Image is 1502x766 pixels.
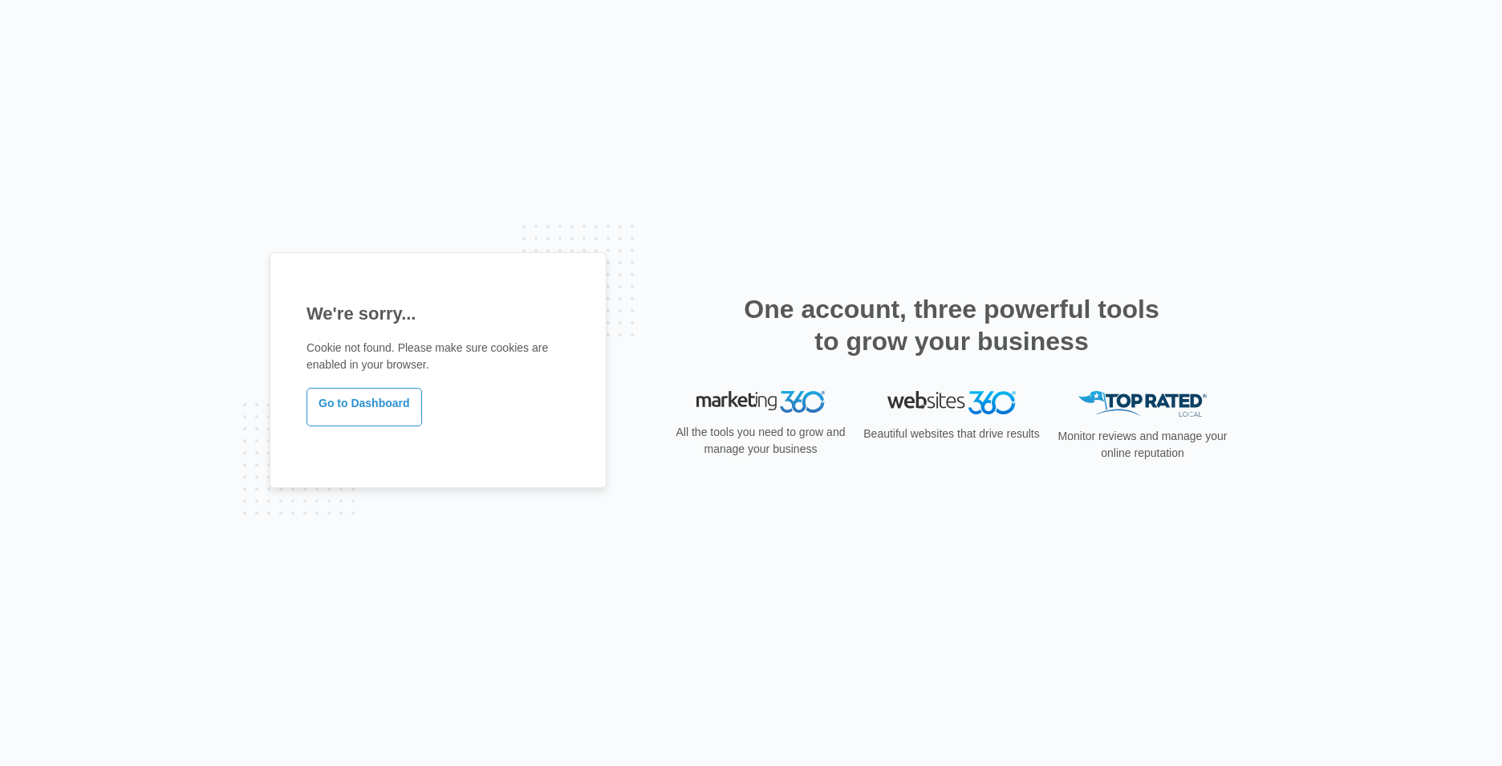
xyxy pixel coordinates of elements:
[887,391,1016,414] img: Websites 360
[696,391,825,414] img: Marketing 360
[671,424,850,458] p: All the tools you need to grow and manage your business
[739,293,1164,357] h2: One account, three powerful tools to grow your business
[306,340,570,373] p: Cookie not found. Please make sure cookies are enabled in your browser.
[306,300,570,327] h1: We're sorry...
[1053,428,1232,462] p: Monitor reviews and manage your online reputation
[1078,391,1207,418] img: Top Rated Local
[306,388,422,426] a: Go to Dashboard
[862,426,1041,442] p: Beautiful websites that drive results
